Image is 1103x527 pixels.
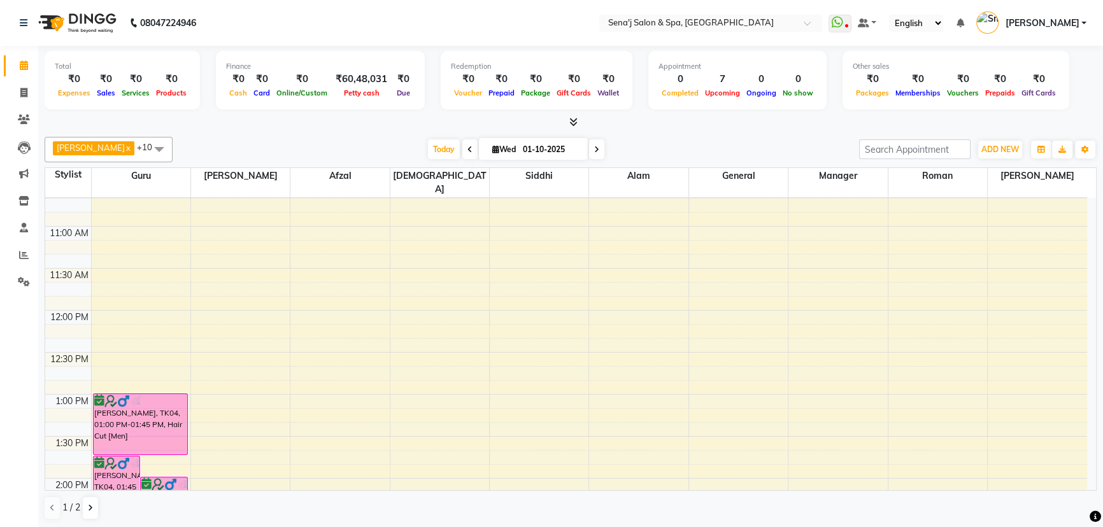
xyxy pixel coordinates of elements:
input: Search Appointment [859,139,971,159]
div: ₹0 [1018,72,1059,87]
div: Other sales [853,61,1059,72]
div: ₹0 [594,72,622,87]
button: ADD NEW [978,141,1022,158]
span: Wallet [594,88,622,97]
span: Ongoing [743,88,779,97]
span: Petty cash [341,88,383,97]
span: Siddhi [490,168,588,184]
img: logo [32,5,120,41]
span: Prepaids [982,88,1018,97]
div: ₹0 [518,72,553,87]
div: ₹0 [451,72,485,87]
div: 0 [658,72,702,87]
div: 0 [743,72,779,87]
span: Services [118,88,153,97]
div: ₹0 [226,72,250,87]
span: Afzal [290,168,389,184]
span: [DEMOGRAPHIC_DATA] [390,168,489,197]
span: +10 [137,142,162,152]
div: 11:30 AM [47,269,91,282]
span: Voucher [451,88,485,97]
span: Upcoming [702,88,743,97]
div: Stylist [45,168,91,181]
span: Packages [853,88,892,97]
span: Gift Cards [1018,88,1059,97]
span: Expenses [55,88,94,97]
span: No show [779,88,816,97]
span: Today [428,139,460,159]
div: ₹0 [153,72,190,87]
span: Card [250,88,273,97]
span: [PERSON_NAME] [57,143,125,153]
div: 12:30 PM [48,353,91,366]
span: Memberships [892,88,944,97]
span: Alam [589,168,688,184]
div: ₹0 [892,72,944,87]
span: Roman [888,168,987,184]
span: Manager [788,168,887,184]
span: Completed [658,88,702,97]
div: ₹0 [853,72,892,87]
span: [PERSON_NAME] [1005,17,1079,30]
div: 11:00 AM [47,227,91,240]
span: Sales [94,88,118,97]
div: 1:00 PM [53,395,91,408]
span: Vouchers [944,88,982,97]
span: Online/Custom [273,88,331,97]
div: ₹0 [392,72,415,87]
div: ₹0 [55,72,94,87]
div: Total [55,61,190,72]
div: ₹0 [94,72,118,87]
span: Guru [92,168,190,184]
div: Finance [226,61,415,72]
a: x [125,143,131,153]
div: 1:30 PM [53,437,91,450]
div: ₹60,48,031 [331,72,392,87]
span: Package [518,88,553,97]
span: Wed [489,144,519,154]
span: Due [394,88,413,97]
span: [PERSON_NAME] [191,168,290,184]
div: 0 [779,72,816,87]
div: ₹0 [485,72,518,87]
div: [PERSON_NAME], TK04, 01:00 PM-01:45 PM, Hair Cut [Men] [94,394,188,454]
div: [PERSON_NAME], TK04, 01:45 PM-02:15 PM, [PERSON_NAME] Trim [94,456,140,496]
span: [PERSON_NAME] [988,168,1087,184]
div: Redemption [451,61,622,72]
div: ₹0 [553,72,594,87]
img: Smita Acharekar [976,11,999,34]
span: Products [153,88,190,97]
input: 2025-10-01 [519,140,583,159]
div: ₹0 [118,72,153,87]
div: ₹0 [273,72,331,87]
div: 7 [702,72,743,87]
span: Gift Cards [553,88,594,97]
b: 08047224946 [140,5,196,41]
span: ADD NEW [981,144,1019,154]
div: ₹0 [250,72,273,87]
div: 12:00 PM [48,311,91,324]
span: General [689,168,788,184]
span: Prepaid [485,88,518,97]
div: ₹0 [982,72,1018,87]
span: Cash [226,88,250,97]
span: 1 / 2 [62,501,80,514]
div: 2:00 PM [53,479,91,492]
div: Appointment [658,61,816,72]
div: ₹0 [944,72,982,87]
